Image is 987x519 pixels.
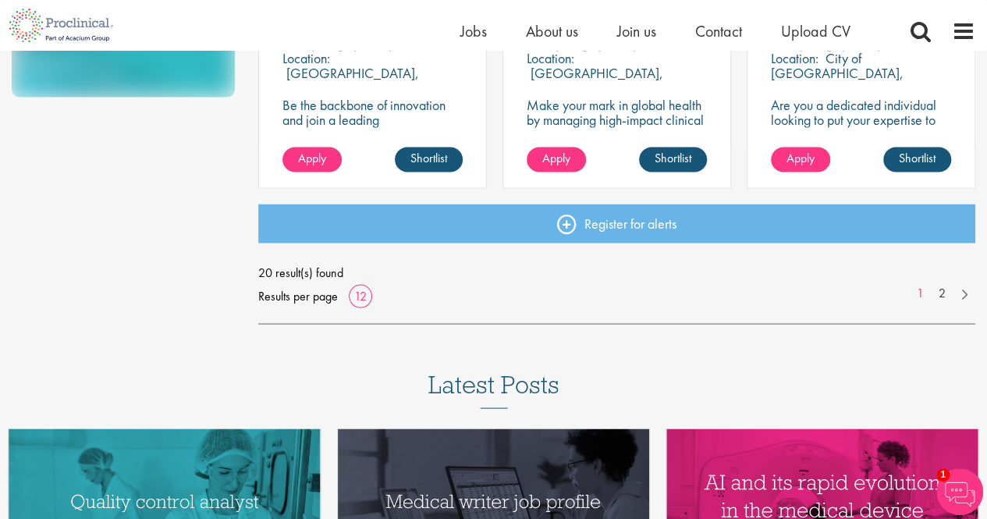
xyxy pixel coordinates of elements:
a: Shortlist [883,147,951,172]
a: Join us [617,21,656,41]
span: Location: [282,49,330,67]
span: Apply [542,150,570,166]
span: 1 [936,468,950,482]
a: Apply [282,147,342,172]
span: Apply [786,150,815,166]
p: Be the backbone of innovation and join a leading pharmaceutical company to help keep life-changin... [282,98,463,172]
a: 1 [909,284,932,302]
span: Location: [771,49,818,67]
p: [GEOGRAPHIC_DATA], [GEOGRAPHIC_DATA] [527,64,663,97]
a: Jobs [460,21,487,41]
a: Shortlist [639,147,707,172]
a: Upload CV [781,21,850,41]
a: About us [526,21,578,41]
p: [GEOGRAPHIC_DATA], [GEOGRAPHIC_DATA] [282,64,419,97]
a: 12 [349,287,372,304]
p: Make your mark in global health by managing high-impact clinical trials with a leading CRO. [527,98,707,142]
a: Apply [771,147,830,172]
span: Results per page [258,284,338,307]
img: Chatbot [936,468,983,515]
a: Contact [695,21,742,41]
h3: Latest Posts [428,371,559,408]
p: Are you a dedicated individual looking to put your expertise to work fully flexibly in a remote p... [771,98,951,187]
p: City of [GEOGRAPHIC_DATA], [GEOGRAPHIC_DATA] [771,49,904,97]
a: Shortlist [395,147,463,172]
span: Location: [527,49,574,67]
a: 2 [931,284,953,302]
a: Register for alerts [258,204,975,243]
a: Apply [527,147,586,172]
span: Apply [298,150,326,166]
span: 20 result(s) found [258,261,975,284]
